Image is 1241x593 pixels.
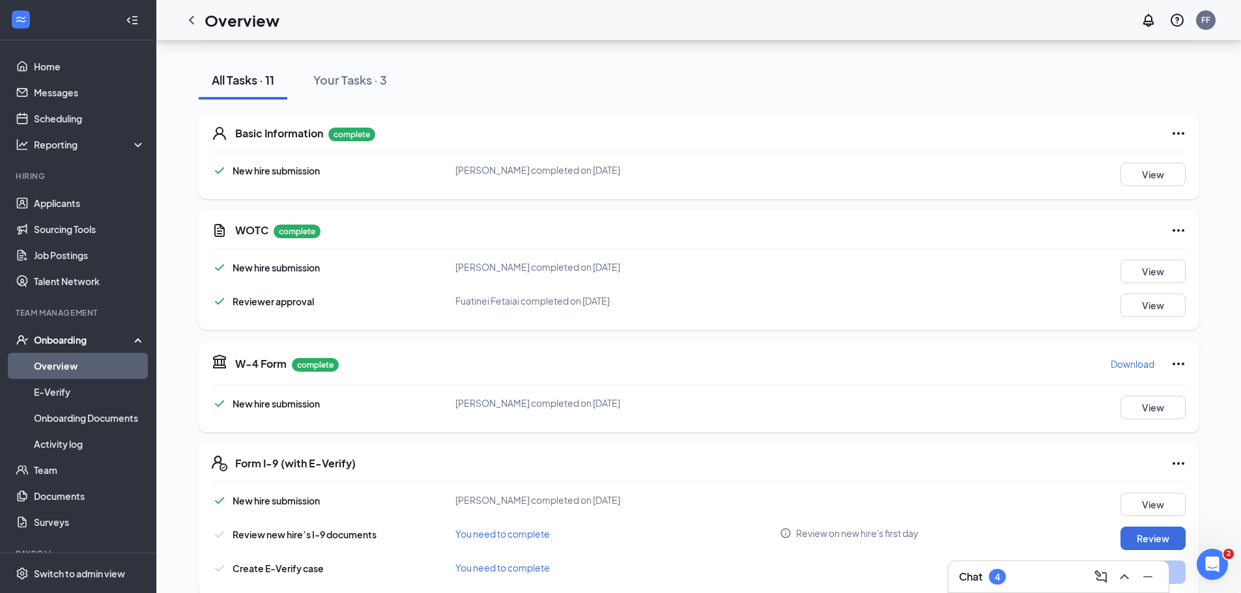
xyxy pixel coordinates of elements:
svg: Minimize [1140,569,1156,585]
span: New hire submission [233,495,320,506]
svg: QuestionInfo [1169,12,1185,28]
p: complete [292,358,339,372]
span: Create E-Verify case [233,562,324,574]
button: View [1120,396,1186,419]
svg: Checkmark [212,396,227,411]
iframe: Intercom live chat [1197,549,1228,580]
a: Team [34,457,145,483]
div: FF [1201,14,1210,25]
span: 2 [1223,549,1234,559]
span: Review on new hire's first day [796,527,919,540]
a: Scheduling [34,105,145,131]
a: Documents [34,483,145,509]
h3: Chat [959,570,982,584]
div: Your Tasks · 3 [313,72,387,88]
span: New hire submission [233,398,320,409]
svg: Ellipses [1171,126,1186,141]
span: Review new hire’s I-9 documents [233,529,377,540]
svg: Checkmark [212,493,227,508]
p: complete [274,225,321,238]
span: Fuatinei Fetaiai completed on [DATE] [455,295,610,307]
svg: Checkmark [212,560,227,576]
svg: Collapse [126,14,139,27]
span: You need to complete [455,562,550,573]
a: Sourcing Tools [34,216,145,242]
button: Minimize [1137,566,1158,587]
h1: Overview [205,9,279,31]
svg: ChevronUp [1117,569,1132,585]
button: Review [1120,527,1186,550]
button: ChevronUp [1114,566,1135,587]
a: Applicants [34,190,145,216]
span: You need to complete [455,528,550,540]
svg: ChevronLeft [184,12,199,28]
span: [PERSON_NAME] completed on [DATE] [455,261,620,273]
svg: Notifications [1141,12,1156,28]
div: Reporting [34,138,146,151]
a: Home [34,53,145,79]
span: [PERSON_NAME] completed on [DATE] [455,397,620,409]
h5: WOTC [235,223,268,238]
svg: FormI9EVerifyIcon [212,456,227,471]
a: Activity log [34,431,145,457]
svg: Info [780,527,792,539]
button: View [1120,260,1186,283]
div: Payroll [16,548,143,559]
div: Hiring [16,171,143,182]
p: Download [1111,357,1154,370]
button: ComposeMessage [1091,566,1111,587]
button: View [1120,493,1186,516]
a: Overview [34,353,145,379]
a: Talent Network [34,268,145,294]
h5: Basic Information [235,126,323,141]
button: Download [1110,353,1155,374]
div: All Tasks · 11 [212,72,274,88]
svg: Ellipses [1171,356,1186,372]
span: New hire submission [233,262,320,273]
a: Surveys [34,509,145,535]
div: Switch to admin view [34,567,125,580]
svg: UserCheck [16,333,29,346]
svg: CustomFormIcon [212,223,227,238]
a: Onboarding Documents [34,405,145,431]
svg: Analysis [16,138,29,151]
svg: Checkmark [212,527,227,542]
span: Reviewer approval [233,296,314,307]
svg: Settings [16,567,29,580]
h5: Form I-9 (with E-Verify) [235,456,356,471]
svg: Ellipses [1171,456,1186,471]
svg: Ellipses [1171,223,1186,238]
svg: Checkmark [212,294,227,309]
div: Team Management [16,307,143,318]
div: 4 [995,572,1000,583]
div: Onboarding [34,333,134,346]
svg: User [212,126,227,141]
a: Messages [34,79,145,105]
a: Job Postings [34,242,145,268]
svg: ComposeMessage [1093,569,1109,585]
svg: WorkstreamLogo [14,13,27,26]
h5: W-4 Form [235,357,287,371]
span: [PERSON_NAME] completed on [DATE] [455,164,620,176]
button: View [1120,163,1186,186]
svg: TaxGovernmentIcon [212,353,227,369]
a: E-Verify [34,379,145,405]
p: complete [328,128,375,141]
svg: Checkmark [212,260,227,275]
svg: Checkmark [212,163,227,178]
span: New hire submission [233,165,320,176]
span: [PERSON_NAME] completed on [DATE] [455,494,620,506]
button: View [1120,294,1186,317]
